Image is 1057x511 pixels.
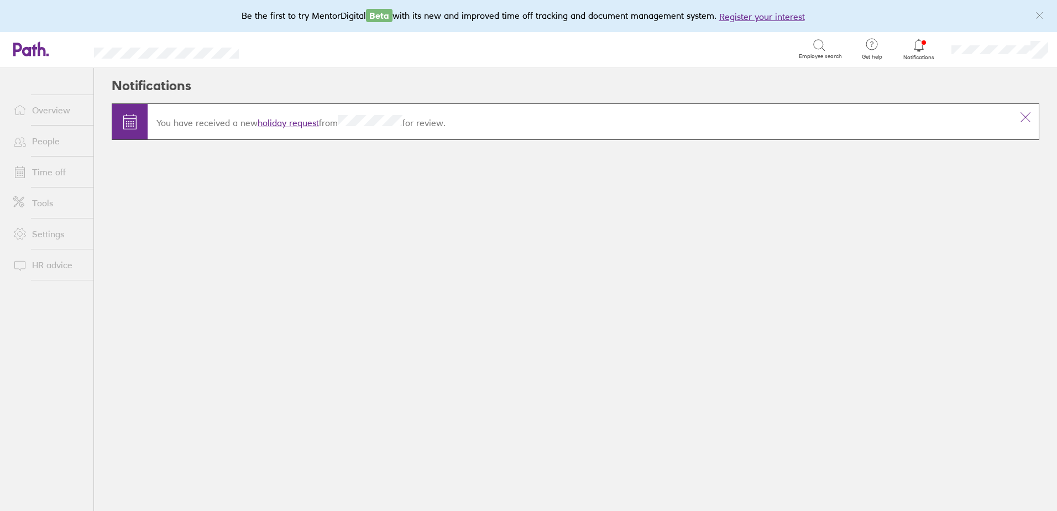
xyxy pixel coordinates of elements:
span: Notifications [901,54,937,61]
div: Be the first to try MentorDigital with its new and improved time off tracking and document manage... [242,9,816,23]
a: Tools [4,192,93,214]
a: Notifications [901,38,937,61]
a: Time off [4,161,93,183]
a: Overview [4,99,93,121]
a: Settings [4,223,93,245]
a: HR advice [4,254,93,276]
h2: Notifications [112,68,191,103]
div: Search [269,44,297,54]
span: Get help [854,54,890,60]
span: Employee search [799,53,842,60]
button: Register your interest [719,10,805,23]
span: Beta [366,9,393,22]
a: People [4,130,93,152]
p: You have received a new from for review. [156,115,1003,128]
a: holiday request [258,117,319,128]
